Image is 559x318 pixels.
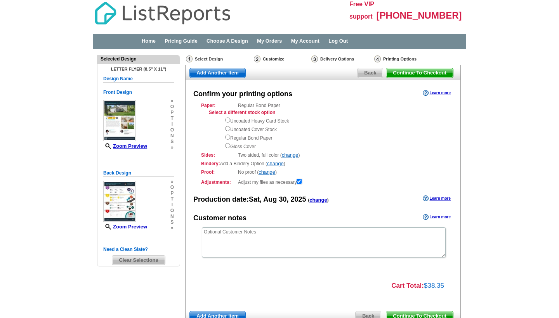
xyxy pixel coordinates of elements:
[373,55,441,65] div: Printing Options
[193,89,292,99] div: Confirm your printing options
[254,55,260,62] img: Customize
[170,185,174,190] span: o
[103,181,136,222] img: small-thumb.jpg
[170,127,174,133] span: o
[170,179,174,185] span: »
[142,38,156,44] a: Home
[201,102,445,150] div: Regular Bond Paper
[253,55,311,63] div: Customize
[170,98,174,104] span: »
[112,256,165,265] span: Clear Selections
[201,169,236,176] strong: Proof:
[209,110,275,115] strong: Select a different stock option
[257,38,282,44] a: My Orders
[423,214,451,220] a: Learn more
[103,100,136,141] img: small-thumb.jpg
[103,246,174,253] h5: Need a Clean Slate?
[103,224,147,230] a: Zoom Preview
[201,152,445,159] div: Two sided, full color ( )
[170,104,174,110] span: o
[190,68,245,78] span: Add Another Item
[170,208,174,214] span: o
[225,116,445,150] div: Uncoated Heavy Card Stock Uncoated Cover Stock Regular Bond Paper Gloss Cover
[308,198,328,202] span: ( )
[103,89,174,96] h5: Front Design
[267,161,284,166] a: change
[186,55,193,62] img: Select Design
[374,55,381,62] img: Printing Options & Summary
[311,55,373,65] div: Delivery Options
[170,145,174,150] span: »
[357,68,383,78] a: Back
[201,179,236,186] strong: Adjustments:
[170,110,174,116] span: p
[423,195,451,202] a: Learn more
[309,197,327,203] a: change
[103,143,147,149] a: Zoom Preview
[201,161,220,166] strong: Bindery:
[377,10,462,21] span: [PHONE_NUMBER]
[259,169,275,175] a: change
[391,282,424,289] strong: Cart Total:
[349,1,374,20] span: Free VIP support
[282,152,299,158] a: change
[170,139,174,145] span: s
[386,68,453,78] span: Continue To Checkout
[165,38,198,44] a: Pricing Guide
[263,195,277,203] span: Aug
[189,68,246,78] a: Add Another Item
[103,169,174,177] h5: Back Design
[290,195,306,203] span: 2025
[249,195,262,203] span: Sat,
[291,38,319,44] a: My Account
[170,121,174,127] span: i
[170,219,174,225] span: s
[170,202,174,208] span: i
[311,55,318,62] img: Delivery Options
[201,160,445,167] div: Add a Bindery Option ( )
[424,282,444,289] span: $38.35
[103,75,174,83] h5: Design Name
[279,195,288,203] span: 30,
[201,152,236,159] strong: Sides:
[103,67,174,71] h4: Letter Flyer (8.5" x 11")
[170,116,174,121] span: t
[193,213,247,223] div: Customer notes
[97,55,180,62] div: Selected Design
[170,190,174,196] span: p
[201,177,445,186] div: Adjust my files as necessary
[201,102,236,109] strong: Paper:
[207,38,248,44] a: Choose A Design
[170,214,174,219] span: n
[328,38,348,44] a: Log Out
[170,225,174,231] span: »
[201,169,445,176] div: No proof ( )
[185,55,253,65] div: Select Design
[170,196,174,202] span: t
[170,133,174,139] span: n
[423,90,451,96] a: Learn more
[193,195,328,205] div: Production date:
